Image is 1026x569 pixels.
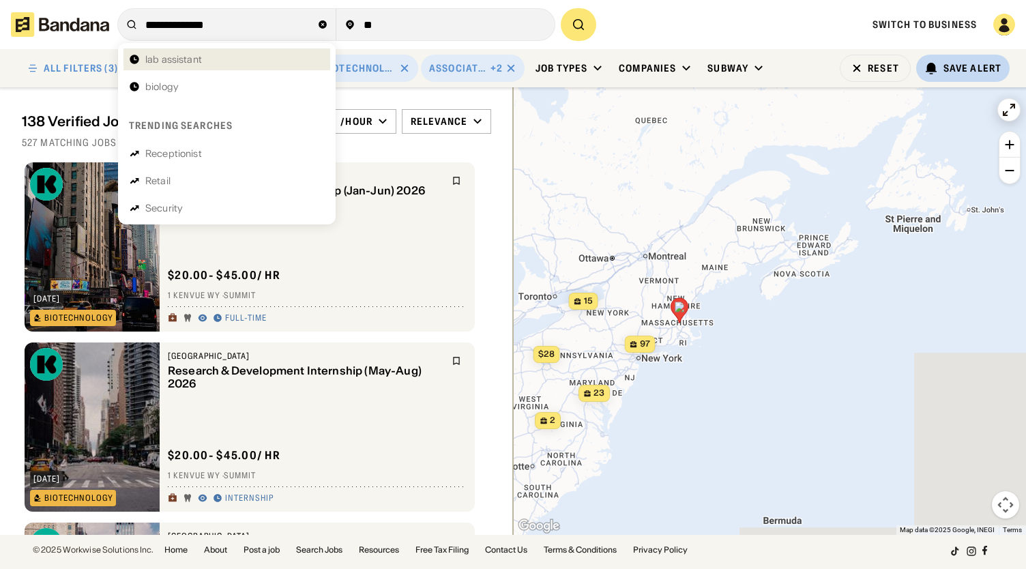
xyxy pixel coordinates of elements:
[145,82,179,91] div: biology
[485,546,527,554] a: Contact Us
[640,338,650,350] span: 97
[593,388,604,399] span: 23
[30,348,63,381] img: Kenvue logo
[145,149,202,158] div: Receptionist
[168,268,280,282] div: $ 20.00 - $45.00 / hr
[30,528,63,561] img: Kenvue logo
[340,115,372,128] div: /hour
[145,176,171,186] div: Retail
[129,119,233,132] div: Trending searches
[44,494,113,502] div: Biotechnology
[164,546,188,554] a: Home
[429,62,488,74] div: Associate's Degree
[900,526,995,534] span: Map data ©2025 Google, INEGI
[296,546,342,554] a: Search Jobs
[707,62,748,74] div: Subway
[168,471,467,482] div: 1 Kenvue Wy · Summit
[204,546,227,554] a: About
[323,62,394,74] div: Biotechnology
[11,12,109,37] img: Bandana logotype
[168,351,443,362] div: [GEOGRAPHIC_DATA]
[22,157,491,535] div: grid
[411,115,467,128] div: Relevance
[868,63,899,73] div: Reset
[415,546,469,554] a: Free Tax Filing
[538,349,555,359] span: $28
[992,491,1019,519] button: Map camera controls
[22,113,302,130] div: 138 Verified Jobs
[145,55,202,64] div: lab assistant
[22,136,491,149] div: 527 matching jobs on [DOMAIN_NAME]
[1003,526,1022,534] a: Terms (opens in new tab)
[244,546,280,554] a: Post a job
[943,62,1001,74] div: Save Alert
[225,313,267,324] div: Full-time
[516,517,561,535] a: Open this area in Google Maps (opens a new window)
[33,475,60,483] div: [DATE]
[544,546,617,554] a: Terms & Conditions
[33,295,60,303] div: [DATE]
[516,517,561,535] img: Google
[633,546,688,554] a: Privacy Policy
[168,531,443,542] div: [GEOGRAPHIC_DATA]
[168,291,467,302] div: 1 Kenvue Wy · Summit
[359,546,399,554] a: Resources
[168,364,443,390] div: Research & Development Internship (May-Aug) 2026
[873,18,977,31] a: Switch to Business
[44,314,113,322] div: Biotechnology
[33,546,153,554] div: © 2025 Workwise Solutions Inc.
[536,62,587,74] div: Job Types
[168,448,280,463] div: $ 20.00 - $45.00 / hr
[490,62,503,74] div: +2
[550,415,555,426] span: 2
[30,168,63,201] img: Kenvue logo
[44,63,118,73] div: ALL FILTERS (3)
[225,493,274,504] div: Internship
[619,62,676,74] div: Companies
[145,203,183,213] div: Security
[584,295,593,307] span: 15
